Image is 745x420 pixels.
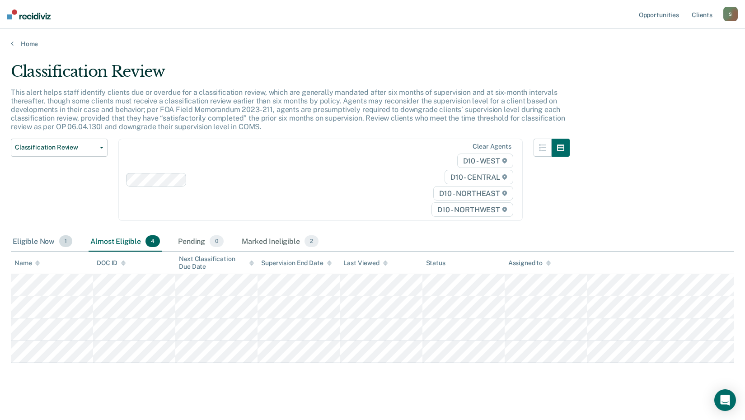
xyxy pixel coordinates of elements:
[445,170,513,184] span: D10 - CENTRAL
[11,40,734,48] a: Home
[433,186,513,201] span: D10 - NORTHEAST
[723,7,738,21] button: S
[508,259,551,267] div: Assigned to
[59,235,72,247] span: 1
[14,259,40,267] div: Name
[261,259,331,267] div: Supervision End Date
[431,202,513,217] span: D10 - NORTHWEST
[11,139,108,157] button: Classification Review
[426,259,445,267] div: Status
[210,235,224,247] span: 0
[343,259,387,267] div: Last Viewed
[97,259,126,267] div: DOC ID
[240,232,320,252] div: Marked Ineligible2
[457,154,513,168] span: D10 - WEST
[15,144,96,151] span: Classification Review
[11,62,570,88] div: Classification Review
[473,143,511,150] div: Clear agents
[179,255,254,271] div: Next Classification Due Date
[7,9,51,19] img: Recidiviz
[89,232,162,252] div: Almost Eligible4
[145,235,160,247] span: 4
[11,232,74,252] div: Eligible Now1
[714,389,736,411] div: Open Intercom Messenger
[11,88,565,131] p: This alert helps staff identify clients due or overdue for a classification review, which are gen...
[176,232,225,252] div: Pending0
[305,235,319,247] span: 2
